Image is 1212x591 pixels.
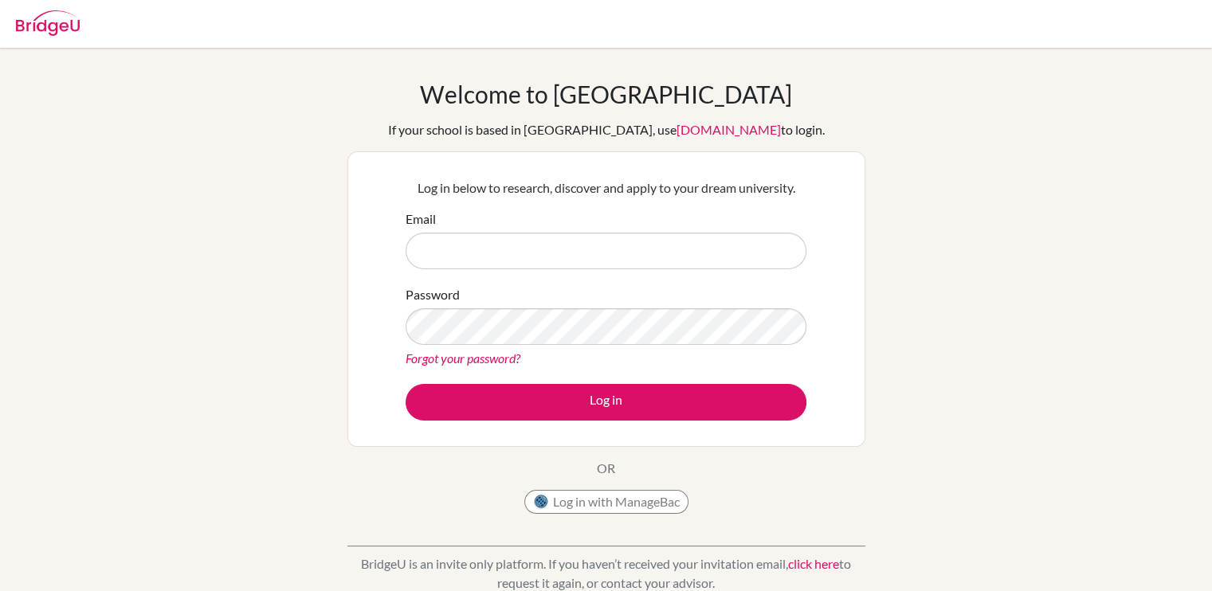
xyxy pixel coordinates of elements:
[524,490,688,514] button: Log in with ManageBac
[406,350,520,366] a: Forgot your password?
[597,459,615,478] p: OR
[388,120,825,139] div: If your school is based in [GEOGRAPHIC_DATA], use to login.
[16,10,80,36] img: Bridge-U
[677,122,781,137] a: [DOMAIN_NAME]
[420,80,792,108] h1: Welcome to [GEOGRAPHIC_DATA]
[406,384,806,421] button: Log in
[406,178,806,198] p: Log in below to research, discover and apply to your dream university.
[406,209,436,229] label: Email
[406,285,460,304] label: Password
[788,556,839,571] a: click here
